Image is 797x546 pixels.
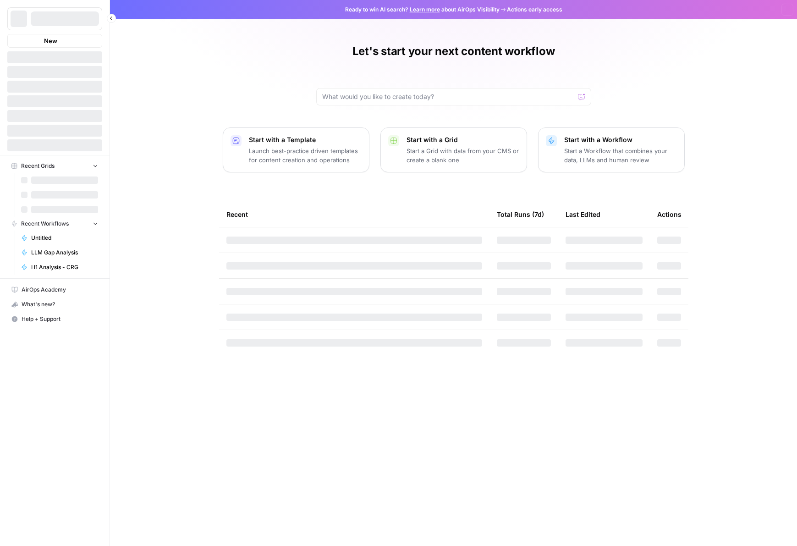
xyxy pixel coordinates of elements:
[31,248,98,257] span: LLM Gap Analysis
[7,159,102,173] button: Recent Grids
[17,245,102,260] a: LLM Gap Analysis
[21,162,55,170] span: Recent Grids
[8,298,102,311] div: What's new?
[7,297,102,312] button: What's new?
[322,92,574,101] input: What would you like to create today?
[345,6,500,14] span: Ready to win AI search? about AirOps Visibility
[564,146,677,165] p: Start a Workflow that combines your data, LLMs and human review
[223,127,369,172] button: Start with a TemplateLaunch best-practice driven templates for content creation and operations
[657,202,682,227] div: Actions
[22,315,98,323] span: Help + Support
[7,312,102,326] button: Help + Support
[7,34,102,48] button: New
[249,146,362,165] p: Launch best-practice driven templates for content creation and operations
[7,217,102,231] button: Recent Workflows
[22,286,98,294] span: AirOps Academy
[352,44,555,59] h1: Let's start your next content workflow
[7,282,102,297] a: AirOps Academy
[538,127,685,172] button: Start with a WorkflowStart a Workflow that combines your data, LLMs and human review
[17,231,102,245] a: Untitled
[226,202,482,227] div: Recent
[566,202,600,227] div: Last Edited
[407,135,519,144] p: Start with a Grid
[31,234,98,242] span: Untitled
[407,146,519,165] p: Start a Grid with data from your CMS or create a blank one
[497,202,544,227] div: Total Runs (7d)
[249,135,362,144] p: Start with a Template
[564,135,677,144] p: Start with a Workflow
[410,6,440,13] a: Learn more
[17,260,102,275] a: H1 Analysis - CRG
[44,36,57,45] span: New
[31,263,98,271] span: H1 Analysis - CRG
[507,6,562,14] span: Actions early access
[380,127,527,172] button: Start with a GridStart a Grid with data from your CMS or create a blank one
[21,220,69,228] span: Recent Workflows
